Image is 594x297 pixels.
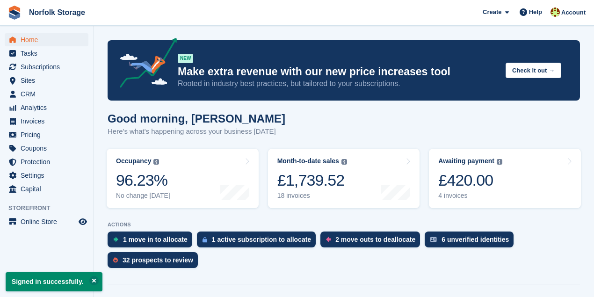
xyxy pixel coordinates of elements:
div: 18 invoices [277,192,347,200]
a: 6 unverified identities [425,232,518,252]
a: menu [5,215,88,228]
span: Tasks [21,47,77,60]
a: menu [5,47,88,60]
span: Sites [21,74,77,87]
div: 96.23% [116,171,170,190]
h1: Good morning, [PERSON_NAME] [108,112,285,125]
img: prospect-51fa495bee0391a8d652442698ab0144808aea92771e9ea1ae160a38d050c398.svg [113,257,118,263]
a: Preview store [77,216,88,227]
a: menu [5,60,88,73]
img: verify_identity-adf6edd0f0f0b5bbfe63781bf79b02c33cf7c696d77639b501bdc392416b5a36.svg [430,237,437,242]
a: 2 move outs to deallocate [320,232,425,252]
span: Subscriptions [21,60,77,73]
div: £1,739.52 [277,171,347,190]
img: active_subscription_to_allocate_icon-d502201f5373d7db506a760aba3b589e785aa758c864c3986d89f69b8ff3... [203,237,207,243]
a: 32 prospects to review [108,252,203,273]
div: Month-to-date sales [277,157,339,165]
div: Occupancy [116,157,151,165]
a: Occupancy 96.23% No change [DATE] [107,149,259,208]
a: menu [5,74,88,87]
a: menu [5,33,88,46]
p: Make extra revenue with our new price increases tool [178,65,498,79]
a: Norfolk Storage [25,5,89,20]
img: move_outs_to_deallocate_icon-f764333ba52eb49d3ac5e1228854f67142a1ed5810a6f6cc68b1a99e826820c5.svg [326,237,331,242]
p: Signed in successfully. [6,272,102,291]
span: Home [21,33,77,46]
span: Capital [21,182,77,196]
a: menu [5,155,88,168]
a: 1 active subscription to allocate [197,232,320,252]
span: Coupons [21,142,77,155]
span: CRM [21,87,77,101]
div: NEW [178,54,193,63]
span: Protection [21,155,77,168]
span: Storefront [8,203,93,213]
span: Pricing [21,128,77,141]
span: Analytics [21,101,77,114]
img: price-adjustments-announcement-icon-8257ccfd72463d97f412b2fc003d46551f7dbcb40ab6d574587a9cd5c0d94... [112,38,177,91]
a: Awaiting payment £420.00 4 invoices [429,149,581,208]
span: Online Store [21,215,77,228]
p: ACTIONS [108,222,580,228]
img: stora-icon-8386f47178a22dfd0bd8f6a31ec36ba5ce8667c1dd55bd0f319d3a0aa187defe.svg [7,6,22,20]
a: menu [5,182,88,196]
div: 32 prospects to review [123,256,193,264]
a: menu [5,142,88,155]
span: Account [561,8,586,17]
a: menu [5,128,88,141]
span: Help [529,7,542,17]
div: 1 active subscription to allocate [212,236,311,243]
div: 6 unverified identities [442,236,509,243]
img: icon-info-grey-7440780725fd019a000dd9b08b2336e03edf1995a4989e88bcd33f0948082b44.svg [153,159,159,165]
a: menu [5,87,88,101]
a: menu [5,101,88,114]
img: move_ins_to_allocate_icon-fdf77a2bb77ea45bf5b3d319d69a93e2d87916cf1d5bf7949dd705db3b84f3ca.svg [113,237,118,242]
img: Holly Lamming [551,7,560,17]
div: 2 move outs to deallocate [335,236,415,243]
button: Check it out → [506,63,561,78]
p: Rooted in industry best practices, but tailored to your subscriptions. [178,79,498,89]
p: Here's what's happening across your business [DATE] [108,126,285,137]
span: Create [483,7,501,17]
a: Month-to-date sales £1,739.52 18 invoices [268,149,420,208]
img: icon-info-grey-7440780725fd019a000dd9b08b2336e03edf1995a4989e88bcd33f0948082b44.svg [341,159,347,165]
span: Settings [21,169,77,182]
img: icon-info-grey-7440780725fd019a000dd9b08b2336e03edf1995a4989e88bcd33f0948082b44.svg [497,159,502,165]
a: 1 move in to allocate [108,232,197,252]
div: 1 move in to allocate [123,236,188,243]
span: Invoices [21,115,77,128]
div: £420.00 [438,171,502,190]
div: No change [DATE] [116,192,170,200]
div: Awaiting payment [438,157,494,165]
a: menu [5,115,88,128]
a: menu [5,169,88,182]
div: 4 invoices [438,192,502,200]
